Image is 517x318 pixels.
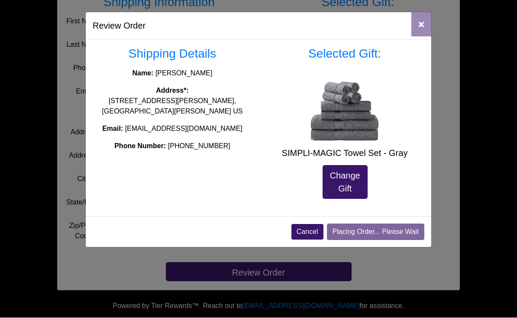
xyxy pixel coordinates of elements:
[93,47,252,62] h3: Shipping Details
[168,143,230,150] span: [PHONE_NUMBER]
[327,224,425,240] button: Placing Order... Please Wait
[102,125,123,133] strong: Email:
[156,87,189,94] strong: Address*:
[323,165,368,199] a: Change Gift
[265,47,424,62] h3: Selected Gift:
[310,72,379,141] img: SIMPLI-MAGIC Towel Set - Gray
[114,143,166,150] strong: Phone Number:
[265,148,424,159] h5: SIMPLI-MAGIC Towel Set - Gray
[125,125,242,133] span: [EMAIL_ADDRESS][DOMAIN_NAME]
[93,19,145,32] h5: Review Order
[411,13,431,37] button: Close
[102,97,243,115] span: [STREET_ADDRESS][PERSON_NAME], [GEOGRAPHIC_DATA][PERSON_NAME] US
[132,70,154,77] strong: Name:
[418,19,424,30] span: ×
[155,70,213,77] span: [PERSON_NAME]
[291,224,323,240] button: Cancel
